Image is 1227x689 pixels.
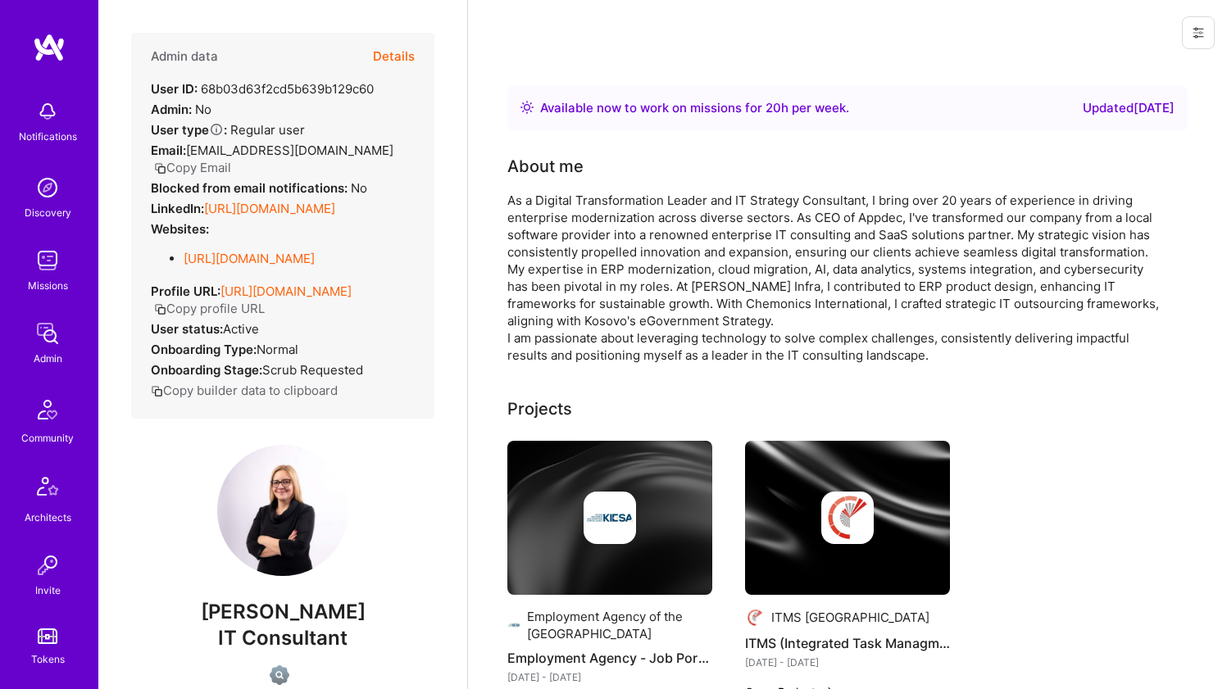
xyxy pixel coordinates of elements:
div: As a Digital Transformation Leader and IT Strategy Consultant, I bring over 20 years of experienc... [507,192,1163,364]
div: Admin [34,350,62,367]
div: No [151,101,211,118]
div: Invite [35,582,61,599]
div: Tokens [31,650,65,668]
img: discovery [31,171,64,204]
strong: Websites: [151,221,209,237]
i: Help [209,122,224,137]
div: [DATE] - [DATE] [745,654,950,671]
span: [PERSON_NAME] [131,600,434,624]
i: icon Copy [151,385,163,397]
img: tokens [38,628,57,644]
div: Architects [25,509,71,526]
div: Available now to work on missions for h per week . [540,98,849,118]
i: icon Copy [154,303,166,315]
strong: Blocked from email notifications: [151,180,351,196]
img: Company logo [745,608,765,628]
strong: Onboarding Type: [151,342,257,357]
strong: Onboarding Stage: [151,362,262,378]
button: Copy Email [154,159,231,176]
h4: Admin data [151,49,218,64]
span: normal [257,342,298,357]
button: Details [373,33,415,80]
strong: Profile URL: [151,283,220,299]
span: Active [223,321,259,337]
a: [URL][DOMAIN_NAME] [220,283,352,299]
strong: User ID: [151,81,198,97]
strong: Email: [151,143,186,158]
div: Discovery [25,204,71,221]
div: [DATE] - [DATE] [507,669,712,686]
div: About me [507,154,584,179]
img: teamwork [31,244,64,277]
div: Employment Agency of the [GEOGRAPHIC_DATA] [527,608,712,642]
a: [URL][DOMAIN_NAME] [204,201,335,216]
h4: ITMS (Integrated Task Managment System) [745,632,950,654]
img: Company logo [507,615,520,635]
div: Community [21,429,74,446]
button: Copy profile URL [154,300,265,317]
img: Community [28,390,67,429]
a: [URL][DOMAIN_NAME] [184,251,315,266]
i: icon Copy [154,162,166,175]
img: admin teamwork [31,317,64,350]
img: cover [507,441,712,595]
div: ITMS [GEOGRAPHIC_DATA] [771,609,929,626]
strong: LinkedIn: [151,201,204,216]
h4: Employment Agency - Job Portal [507,647,712,669]
span: Scrub Requested [262,362,363,378]
img: Not Scrubbed [270,665,289,685]
img: logo [33,33,66,62]
img: cover [745,441,950,595]
img: Company logo [821,492,874,544]
img: User Avatar [217,445,348,576]
div: Notifications [19,128,77,145]
img: bell [31,95,64,128]
span: [EMAIL_ADDRESS][DOMAIN_NAME] [186,143,393,158]
span: IT Consultant [218,626,348,650]
span: 20 [766,100,781,116]
div: No [151,179,367,197]
div: 68b03d63f2cd5b639b129c60 [151,80,374,97]
div: Projects [507,397,572,421]
img: Company logo [584,492,636,544]
div: Missions [28,277,68,294]
img: Invite [31,549,64,582]
div: Regular user [151,121,305,138]
div: Updated [DATE] [1083,98,1175,118]
strong: User type : [151,122,227,138]
img: Availability [520,101,534,114]
strong: User status: [151,321,223,337]
strong: Admin: [151,102,192,117]
button: Copy builder data to clipboard [151,382,338,399]
img: Architects [28,469,67,509]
